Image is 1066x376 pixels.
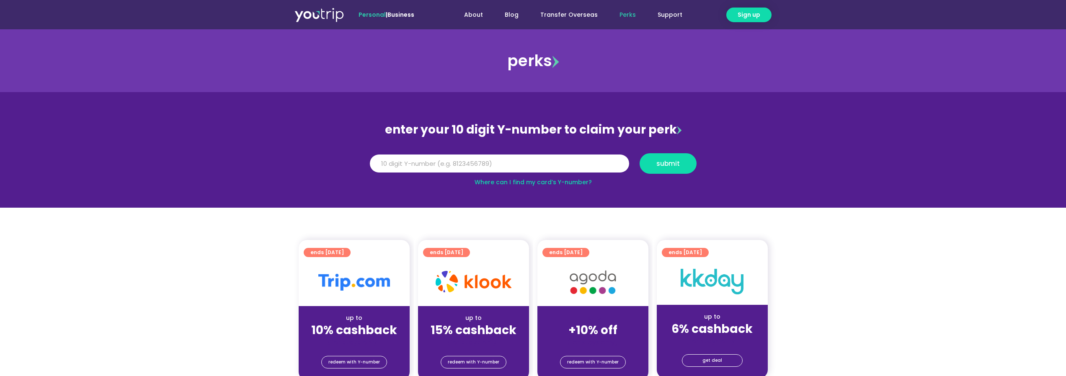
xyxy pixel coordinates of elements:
[453,7,494,23] a: About
[370,153,697,180] form: Y Number
[702,355,722,366] span: get deal
[640,153,697,174] button: submit
[663,337,761,345] div: (for stays only)
[370,155,629,173] input: 10 digit Y-number (e.g. 8123456789)
[609,7,647,23] a: Perks
[549,248,583,257] span: ends [DATE]
[441,356,506,368] a: redeem with Y-number
[682,354,743,367] a: get deal
[423,248,470,257] a: ends [DATE]
[430,248,463,257] span: ends [DATE]
[568,322,617,338] strong: +10% off
[671,321,753,337] strong: 6% cashback
[529,7,609,23] a: Transfer Overseas
[585,314,601,322] span: up to
[425,314,522,322] div: up to
[544,338,642,347] div: (for stays only)
[431,322,516,338] strong: 15% cashback
[726,8,772,22] a: Sign up
[359,10,386,19] span: Personal
[425,338,522,347] div: (for stays only)
[656,160,680,167] span: submit
[387,10,414,19] a: Business
[560,356,626,368] a: redeem with Y-number
[321,356,387,368] a: redeem with Y-number
[305,314,403,322] div: up to
[328,356,380,368] span: redeem with Y-number
[359,10,414,19] span: |
[448,356,499,368] span: redeem with Y-number
[437,7,693,23] nav: Menu
[662,248,709,257] a: ends [DATE]
[494,7,529,23] a: Blog
[542,248,589,257] a: ends [DATE]
[310,248,344,257] span: ends [DATE]
[738,10,760,19] span: Sign up
[669,248,702,257] span: ends [DATE]
[304,248,351,257] a: ends [DATE]
[366,119,701,141] div: enter your 10 digit Y-number to claim your perk
[305,338,403,347] div: (for stays only)
[647,7,693,23] a: Support
[475,178,592,186] a: Where can I find my card’s Y-number?
[663,312,761,321] div: up to
[311,322,397,338] strong: 10% cashback
[567,356,619,368] span: redeem with Y-number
